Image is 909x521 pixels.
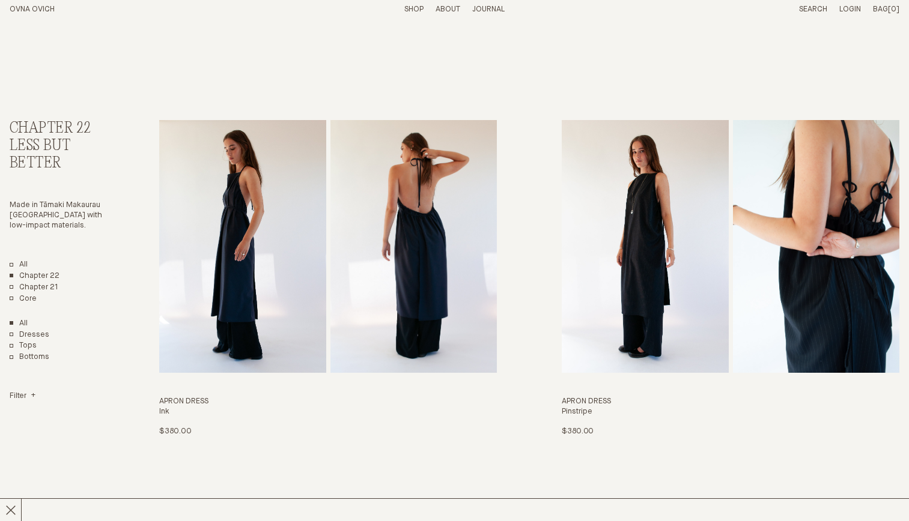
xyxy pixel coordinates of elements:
[10,120,112,137] h2: Chapter 22
[10,352,49,363] a: Bottoms
[799,5,827,13] a: Search
[562,407,899,417] h4: Pinstripe
[888,5,899,13] span: [0]
[562,120,728,373] img: Apron Dress
[159,120,326,373] img: Apron Dress
[472,5,505,13] a: Journal
[873,5,888,13] span: Bag
[159,407,497,417] h4: Ink
[159,120,497,437] a: Apron Dress
[10,294,37,304] a: Core
[404,5,424,13] a: Shop
[10,391,35,402] summary: Filter
[562,427,594,435] span: $380.00
[10,260,28,270] a: All
[562,397,899,407] h3: Apron Dress
[10,319,28,329] a: Show All
[159,427,191,435] span: $380.00
[10,5,55,13] a: Home
[839,5,861,13] a: Login
[10,330,49,340] a: Dresses
[10,271,59,282] a: Chapter 22
[562,120,899,437] a: Apron Dress
[436,5,460,15] summary: About
[10,137,112,172] h3: Less But Better
[10,200,112,231] p: Made in Tāmaki Makaurau [GEOGRAPHIC_DATA] with low-impact materials.
[10,341,37,351] a: Tops
[10,283,58,293] a: Chapter 21
[159,397,497,407] h3: Apron Dress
